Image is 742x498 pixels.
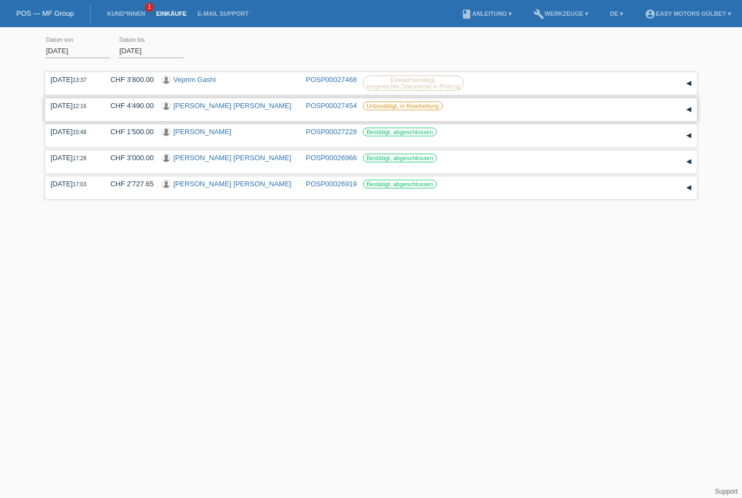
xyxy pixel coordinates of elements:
a: POSP00027228 [306,128,357,136]
div: [DATE] [51,75,94,84]
span: 12:16 [73,103,86,109]
div: [DATE] [51,154,94,162]
div: [DATE] [51,102,94,110]
a: [PERSON_NAME] [PERSON_NAME] [173,102,291,110]
a: account_circleEasy Motors Gülbey ▾ [639,10,737,17]
a: POSP00027468 [306,75,357,84]
a: POSP00026919 [306,180,357,188]
a: [PERSON_NAME] [173,128,231,136]
div: CHF 1'500.00 [102,128,154,136]
i: account_circle [645,9,656,20]
div: auf-/zuklappen [681,180,697,196]
div: [DATE] [51,128,94,136]
i: book [461,9,472,20]
a: buildWerkzeuge ▾ [528,10,594,17]
label: Bestätigt, abgeschlossen [363,180,437,188]
label: Einkauf bestätigt, eingereichte Dokumente in Prüfung [363,75,464,91]
label: Bestätigt, abgeschlossen [363,154,437,162]
a: [PERSON_NAME] [PERSON_NAME] [173,180,291,188]
span: 15:48 [73,129,86,135]
a: Veprim Gashi [173,75,216,84]
div: auf-/zuklappen [681,154,697,170]
a: DE ▾ [605,10,628,17]
div: [DATE] [51,180,94,188]
span: 1 [145,3,154,12]
label: Unbestätigt, in Bearbeitung [363,102,443,110]
label: Bestätigt, abgeschlossen [363,128,437,136]
div: auf-/zuklappen [681,102,697,118]
a: Kund*innen [102,10,150,17]
div: auf-/zuklappen [681,75,697,92]
a: bookAnleitung ▾ [456,10,517,17]
i: build [533,9,544,20]
a: E-Mail Support [192,10,254,17]
span: 13:37 [73,77,86,83]
div: CHF 3'800.00 [102,75,154,84]
div: auf-/zuklappen [681,128,697,144]
div: CHF 4'490.00 [102,102,154,110]
a: POSP00027454 [306,102,357,110]
span: 17:28 [73,155,86,161]
span: 17:03 [73,181,86,187]
a: Einkäufe [150,10,192,17]
a: Support [715,488,738,495]
a: POSP00026966 [306,154,357,162]
a: [PERSON_NAME] [PERSON_NAME] [173,154,291,162]
div: CHF 2'727.65 [102,180,154,188]
div: CHF 3'000.00 [102,154,154,162]
a: POS — MF Group [16,9,74,17]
